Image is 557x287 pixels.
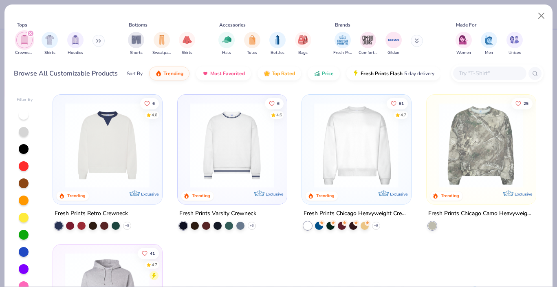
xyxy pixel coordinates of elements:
img: most_fav.gif [202,70,209,77]
div: Fresh Prints Chicago Camo Heavyweight Crewneck [428,208,534,218]
span: Most Favorited [210,70,245,77]
img: Bottles Image [273,35,282,44]
img: Shirts Image [45,35,55,44]
span: 25 [524,101,528,105]
button: Like [265,98,284,109]
img: Fresh Prints Image [337,34,349,46]
span: Bottles [271,50,284,56]
div: Accessories [219,21,246,29]
img: Sweatpants Image [157,35,166,44]
div: filter for Totes [244,32,260,56]
div: filter for Gildan [385,32,402,56]
button: filter button [359,32,377,56]
button: Most Favorited [196,67,251,80]
span: Fresh Prints Flash [361,70,403,77]
span: Totes [247,50,257,56]
span: Gildan [387,50,399,56]
span: Exclusive [141,191,159,196]
div: filter for Women [456,32,472,56]
div: filter for Bags [295,32,311,56]
img: Hats Image [222,35,231,44]
img: Comfort Colors Image [362,34,374,46]
button: filter button [15,32,34,56]
span: Price [322,70,334,77]
span: Men [485,50,493,56]
button: filter button [67,32,84,56]
span: Hats [222,50,231,56]
div: filter for Crewnecks [15,32,34,56]
div: Brands [335,21,350,29]
span: + 9 [374,223,378,228]
span: Women [456,50,471,56]
div: filter for Sweatpants [152,32,171,56]
button: Like [140,98,159,109]
img: Gildan Image [387,34,400,46]
div: filter for Shorts [128,32,144,56]
div: Fresh Prints Chicago Heavyweight Crewneck [304,208,409,218]
div: filter for Comfort Colors [359,32,377,56]
div: filter for Hats [218,32,235,56]
img: 3abb6cdb-110e-4e18-92a0-dbcd4e53f056 [61,103,154,188]
span: 6 [152,101,155,105]
button: Close [534,8,549,24]
span: Skirts [182,50,192,56]
div: 4.6 [276,112,282,118]
button: Like [138,247,159,259]
span: 5 day delivery [404,69,434,78]
span: Hoodies [68,50,83,56]
button: filter button [506,32,523,56]
button: Like [511,98,533,109]
div: Made For [456,21,476,29]
div: filter for Men [481,32,497,56]
img: 4d4398e1-a86f-4e3e-85fd-b9623566810e [186,103,278,188]
button: filter button [385,32,402,56]
div: filter for Skirts [179,32,195,56]
div: Bottoms [129,21,148,29]
button: filter button [244,32,260,56]
span: Crewnecks [15,50,34,56]
div: filter for Unisex [506,32,523,56]
span: Exclusive [514,191,532,196]
div: Sort By [127,70,143,77]
span: Comfort Colors [359,50,377,56]
button: Like [387,98,408,109]
div: filter for Fresh Prints [333,32,352,56]
span: Shirts [44,50,55,56]
button: filter button [42,32,58,56]
button: filter button [456,32,472,56]
div: Fresh Prints Varsity Crewneck [179,208,256,218]
div: Fresh Prints Retro Crewneck [55,208,128,218]
img: Crewnecks Image [20,35,29,44]
span: Bags [298,50,308,56]
img: Totes Image [248,35,257,44]
div: Filter By [17,97,33,103]
span: + 3 [250,223,254,228]
div: 4.7 [152,262,157,268]
img: Shorts Image [132,35,141,44]
button: filter button [152,32,171,56]
button: Top Rated [258,67,301,80]
div: Tops [17,21,27,29]
button: filter button [128,32,144,56]
img: Unisex Image [510,35,519,44]
button: filter button [481,32,497,56]
span: Shorts [130,50,143,56]
button: filter button [179,32,195,56]
span: 41 [150,251,155,255]
span: + 5 [125,223,129,228]
input: Try "T-Shirt" [458,69,521,78]
div: filter for Hoodies [67,32,84,56]
img: Hoodies Image [71,35,80,44]
span: Unisex [509,50,521,56]
img: 1358499d-a160-429c-9f1e-ad7a3dc244c9 [310,103,403,188]
img: Men Image [484,35,493,44]
img: b6dde052-8961-424d-8094-bd09ce92eca4 [278,103,371,188]
button: filter button [295,32,311,56]
img: flash.gif [352,70,359,77]
span: 6 [277,101,280,105]
button: Fresh Prints Flash5 day delivery [346,67,440,80]
div: 4.6 [152,112,157,118]
img: Skirts Image [183,35,192,44]
span: Exclusive [265,191,283,196]
button: filter button [269,32,286,56]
